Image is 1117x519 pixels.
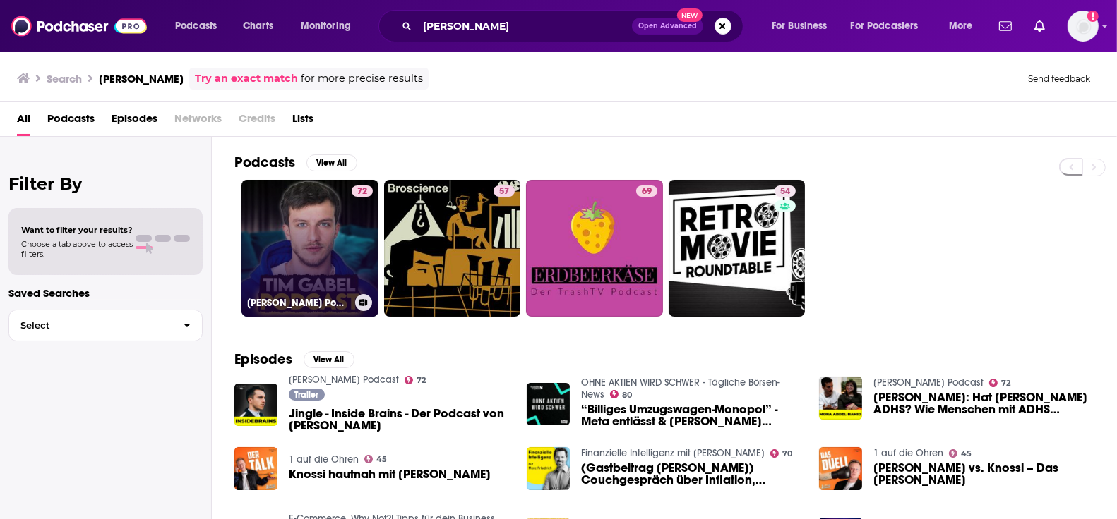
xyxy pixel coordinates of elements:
a: 1 auf die Ohren [873,447,943,459]
a: Podcasts [47,107,95,136]
a: Lists [292,107,313,136]
span: Podcasts [175,16,217,36]
img: (Gastbeitrag Tim Gabel) Couchgespräch über Inflation, Wirtschaftskrisen, Bitcoin und mehr! [527,447,570,490]
h2: Filter By [8,173,203,194]
h2: Episodes [234,350,292,368]
a: MONA ABDEL-HAMID: Hat Tim Gabel ADHS? Wie Menschen mit ADHS erfolgreich werden [873,391,1094,415]
span: 72 [357,185,367,199]
a: Jingle - Inside Brains - Der Podcast von Tim Gabel [289,408,510,432]
a: 70 [770,449,793,458]
p: Saved Searches [8,286,203,300]
a: 80 [610,390,633,398]
span: 80 [622,392,632,398]
svg: Add a profile image [1087,11,1099,22]
a: PodcastsView All [234,154,357,171]
h3: [PERSON_NAME] [99,72,184,85]
a: 69 [636,185,657,197]
a: Try an exact match [195,71,298,87]
a: 72[PERSON_NAME] Podcast [241,180,378,317]
span: for more precise results [301,71,423,87]
span: 72 [417,377,426,384]
a: 57 [384,180,521,317]
button: Show profile menu [1068,11,1099,42]
a: Charts [234,15,282,37]
a: “Billiges Umzugswagen-Monopol” - Meta entlässt & Tim Gabel investiert [581,403,802,427]
button: open menu [165,15,235,37]
span: For Business [772,16,828,36]
div: Search podcasts, credits, & more... [392,10,757,42]
span: Want to filter your results? [21,225,133,235]
img: Tim Gabel vs. Knossi – Das Duell [819,447,862,490]
a: Tim Gabel vs. Knossi – Das Duell [873,462,1094,486]
a: Tim Gabel Podcast [289,374,399,386]
span: Select [9,321,172,330]
a: 1 auf die Ohren [289,453,359,465]
h3: Search [47,72,82,85]
a: 54 [775,185,796,197]
h3: [PERSON_NAME] Podcast [247,297,350,309]
a: Knossi hautnah mit Tim Gabel [289,468,491,480]
a: EpisodesView All [234,350,354,368]
span: (Gastbeitrag [PERSON_NAME]) Couchgespräch über Inflation, Wirtschaftskrisen, Bitcoin und mehr! [581,462,802,486]
span: 70 [782,451,792,457]
a: 45 [949,449,972,458]
button: Send feedback [1024,73,1094,85]
img: MONA ABDEL-HAMID: Hat Tim Gabel ADHS? Wie Menschen mit ADHS erfolgreich werden [819,377,862,420]
span: [PERSON_NAME]: Hat [PERSON_NAME] ADHS? Wie Menschen mit ADHS erfolgreich werden [873,391,1094,415]
img: Podchaser - Follow, Share and Rate Podcasts [11,13,147,39]
span: Credits [239,107,275,136]
button: Select [8,310,203,341]
span: Logged in as lemya [1068,11,1099,42]
span: Jingle - Inside Brains - Der Podcast von [PERSON_NAME] [289,408,510,432]
img: Jingle - Inside Brains - Der Podcast von Tim Gabel [234,384,277,427]
span: New [677,8,703,22]
a: Show notifications dropdown [993,14,1017,38]
button: open menu [842,15,939,37]
a: Show notifications dropdown [1029,14,1051,38]
span: 72 [1001,380,1010,386]
button: View All [304,351,354,368]
button: open menu [762,15,845,37]
a: 69 [526,180,663,317]
button: View All [306,154,357,171]
a: 54 [669,180,806,317]
a: 72 [352,185,373,197]
button: open menu [291,15,369,37]
span: 54 [780,185,790,199]
h2: Podcasts [234,154,295,171]
span: 45 [376,456,387,463]
span: Knossi hautnah mit [PERSON_NAME] [289,468,491,480]
span: [PERSON_NAME] vs. Knossi – Das [PERSON_NAME] [873,462,1094,486]
img: Knossi hautnah mit Tim Gabel [234,447,277,490]
a: 45 [364,455,388,463]
span: 57 [499,185,509,199]
img: User Profile [1068,11,1099,42]
span: Trailer [294,391,318,399]
a: All [17,107,30,136]
a: Finanzielle Intelligenz mit Marc Friedrich [581,447,765,459]
span: Monitoring [301,16,351,36]
span: For Podcasters [851,16,919,36]
a: 72 [989,379,1011,387]
button: open menu [939,15,991,37]
span: More [949,16,973,36]
a: “Billiges Umzugswagen-Monopol” - Meta entlässt & Tim Gabel investiert [527,383,570,426]
a: 57 [494,185,515,197]
button: Open AdvancedNew [632,18,703,35]
a: Episodes [112,107,157,136]
a: 72 [405,376,426,384]
span: “Billiges Umzugswagen-Monopol” - Meta entlässt & [PERSON_NAME] investiert [581,403,802,427]
a: Tim Gabel Podcast [873,377,984,389]
span: Open Advanced [638,23,697,30]
input: Search podcasts, credits, & more... [417,15,632,37]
